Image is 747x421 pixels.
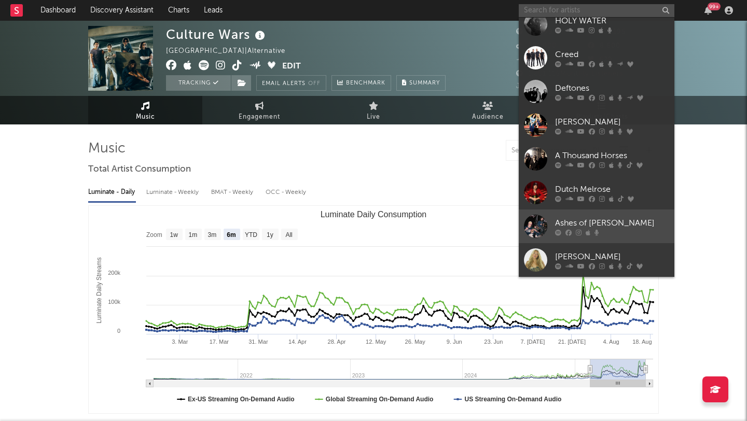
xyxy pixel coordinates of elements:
[227,231,236,238] text: 6m
[603,339,619,345] text: 4. Aug
[558,339,586,345] text: 21. [DATE]
[146,231,162,238] text: Zoom
[170,231,178,238] text: 1w
[245,231,257,238] text: YTD
[484,339,503,345] text: 23. Jun
[248,339,268,345] text: 31. Mar
[519,277,674,311] a: Lil Man J
[285,231,292,238] text: All
[464,396,561,403] text: US Streaming On-Demand Audio
[108,299,120,305] text: 100k
[188,396,295,403] text: Ex-US Streaming On-Demand Audio
[555,149,669,162] div: A Thousand Horses
[555,82,669,94] div: Deftones
[210,339,229,345] text: 17. Mar
[316,96,431,124] a: Live
[88,96,202,124] a: Music
[472,111,504,123] span: Audience
[555,116,669,128] div: [PERSON_NAME]
[146,184,201,201] div: Luminate - Weekly
[516,57,533,63] span: 8
[346,77,385,90] span: Benchmark
[405,339,426,345] text: 26. May
[409,80,440,86] span: Summary
[95,257,103,323] text: Luminate Daily Streams
[239,111,280,123] span: Engagement
[555,48,669,61] div: Creed
[89,206,658,413] svg: Luminate Daily Consumption
[520,339,545,345] text: 7. [DATE]
[208,231,217,238] text: 3m
[189,231,198,238] text: 1m
[166,75,231,91] button: Tracking
[367,111,380,123] span: Live
[516,71,624,77] span: 1,201,116 Monthly Listeners
[519,209,674,243] a: Ashes of [PERSON_NAME]
[516,43,557,49] span: 291,000
[555,183,669,195] div: Dutch Melrose
[288,339,307,345] text: 14. Apr
[166,45,297,58] div: [GEOGRAPHIC_DATA] | Alternative
[519,41,674,75] a: Creed
[516,29,553,35] span: 74,099
[519,243,674,277] a: [PERSON_NAME]
[172,339,188,345] text: 3. Mar
[88,184,136,201] div: Luminate - Daily
[366,339,386,345] text: 12. May
[136,111,155,123] span: Music
[117,328,120,334] text: 0
[519,75,674,108] a: Deftones
[282,60,301,73] button: Edit
[555,250,669,263] div: [PERSON_NAME]
[202,96,316,124] a: Engagement
[266,184,307,201] div: OCC - Weekly
[308,81,321,87] em: Off
[267,231,273,238] text: 1y
[506,147,616,155] input: Search by song name or URL
[431,96,545,124] a: Audience
[326,396,434,403] text: Global Streaming On-Demand Audio
[519,176,674,209] a: Dutch Melrose
[519,108,674,142] a: [PERSON_NAME]
[708,3,721,10] div: 99 +
[108,270,120,276] text: 200k
[519,4,674,17] input: Search for artists
[519,142,674,176] a: A Thousand Horses
[331,75,391,91] a: Benchmark
[211,184,255,201] div: BMAT - Weekly
[321,210,427,219] text: Luminate Daily Consumption
[704,6,712,15] button: 99+
[632,339,652,345] text: 18. Aug
[328,339,346,345] text: 28. Apr
[447,339,462,345] text: 9. Jun
[516,83,576,90] span: Jump Score: 92.1
[519,7,674,41] a: HOLY WATER
[555,15,669,27] div: HOLY WATER
[256,75,326,91] button: Email AlertsOff
[88,163,191,176] span: Total Artist Consumption
[166,26,268,43] div: Culture Wars
[555,217,669,229] div: Ashes of [PERSON_NAME]
[396,75,446,91] button: Summary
